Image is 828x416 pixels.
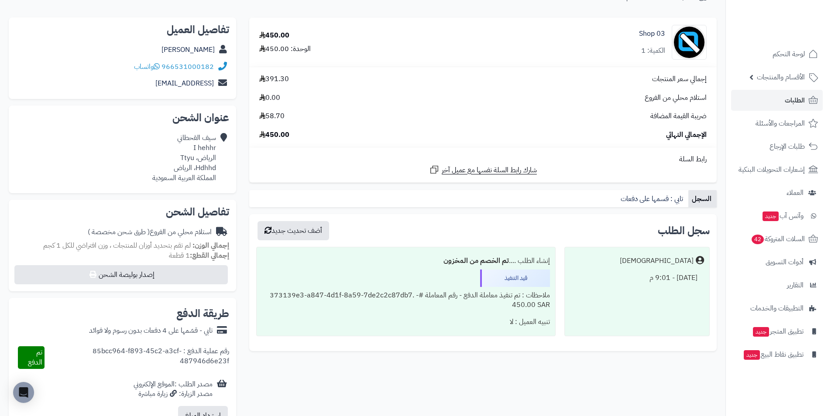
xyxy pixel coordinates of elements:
div: تنبيه العميل : لا [262,314,550,331]
span: وآتس آب [762,210,804,222]
a: شارك رابط السلة نفسها مع عميل آخر [429,164,537,175]
div: إنشاء الطلب .... [262,252,550,269]
div: رقم عملية الدفع : 85bcc964-f893-45c2-a3cf-487946d6e23f [45,346,229,369]
h3: سجل الطلب [658,225,710,236]
a: [EMAIL_ADDRESS] [155,78,214,89]
span: المراجعات والأسئلة [756,117,805,130]
span: ضريبة القيمة المضافة [650,111,707,121]
a: السلات المتروكة42 [731,228,823,249]
a: الطلبات [731,90,823,111]
a: تطبيق نقاط البيعجديد [731,344,823,365]
button: إصدار بوليصة الشحن [14,265,228,284]
a: تابي : قسمها على دفعات [617,190,688,208]
span: استلام محلي من الفروع [645,93,707,103]
a: واتساب [134,61,160,72]
span: طلبات الإرجاع [770,140,805,153]
div: [DEMOGRAPHIC_DATA] [620,256,694,266]
div: الكمية: 1 [641,46,665,56]
span: 450.00 [259,130,289,140]
img: no_image-90x90.png [672,25,706,60]
span: تم الدفع [28,347,42,368]
span: ( طرق شحن مخصصة ) [88,227,150,237]
div: مصدر الزيارة: زيارة مباشرة [134,389,213,399]
span: الإجمالي النهائي [666,130,707,140]
span: أدوات التسويق [766,256,804,268]
a: إشعارات التحويلات البنكية [731,159,823,180]
a: 03 Shop [639,29,665,39]
small: 1 قطعة [169,250,229,261]
span: 42 [752,235,764,244]
a: التقارير [731,275,823,296]
span: العملاء [787,187,804,199]
span: 391.30 [259,74,289,84]
span: 0.00 [259,93,280,103]
strong: إجمالي الوزن: [192,240,229,251]
div: مصدر الطلب :الموقع الإلكتروني [134,379,213,399]
a: العملاء [731,182,823,203]
div: قيد التنفيذ [480,269,550,287]
a: لوحة التحكم [731,44,823,65]
div: استلام محلي من الفروع [88,227,212,237]
a: طلبات الإرجاع [731,136,823,157]
h2: عنوان الشحن [16,113,229,123]
div: رابط السلة [253,154,713,164]
a: وآتس آبجديد [731,205,823,226]
span: جديد [763,211,779,221]
b: تم الخصم من المخزون [443,256,509,266]
a: السجل [688,190,717,208]
span: التقارير [787,279,804,291]
span: السلات المتروكة [751,233,805,245]
div: تابي - قسّمها على 4 دفعات بدون رسوم ولا فوائد [89,326,213,336]
div: [DATE] - 9:01 م [570,269,704,286]
span: تطبيق المتجر [752,325,804,338]
span: لم تقم بتحديد أوزان للمنتجات ، وزن افتراضي للكل 1 كجم [43,240,191,251]
h2: تفاصيل العميل [16,24,229,35]
span: الطلبات [785,94,805,106]
a: [PERSON_NAME] [161,44,215,55]
span: إجمالي سعر المنتجات [652,74,707,84]
span: إشعارات التحويلات البنكية [739,164,805,176]
a: التطبيقات والخدمات [731,298,823,319]
span: جديد [744,350,760,360]
span: شارك رابط السلة نفسها مع عميل آخر [442,165,537,175]
span: جديد [753,327,769,337]
span: لوحة التحكم [773,48,805,60]
div: الوحدة: 450.00 [259,44,311,54]
span: الأقسام والمنتجات [757,71,805,83]
h2: تفاصيل الشحن [16,207,229,217]
a: أدوات التسويق [731,252,823,273]
span: التطبيقات والخدمات [750,302,804,314]
span: 58.70 [259,111,285,121]
div: Open Intercom Messenger [13,382,34,403]
strong: إجمالي القطع: [190,250,229,261]
button: أضف تحديث جديد [258,221,329,240]
div: سيف القحطاني I hehhr الرياض، Ttyu Hdhhd، الرياض المملكة العربية السعودية [152,133,216,183]
a: 966531000182 [161,61,214,72]
h2: طريقة الدفع [176,308,229,319]
span: تطبيق نقاط البيع [743,348,804,361]
div: ملاحظات : تم تنفيذ معاملة الدفع - رقم المعاملة #373139e3-a847-4d1f-8a59-7de2c2c87db7. - 450.00 SAR [262,287,550,314]
a: تطبيق المتجرجديد [731,321,823,342]
div: 450.00 [259,31,289,41]
a: المراجعات والأسئلة [731,113,823,134]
